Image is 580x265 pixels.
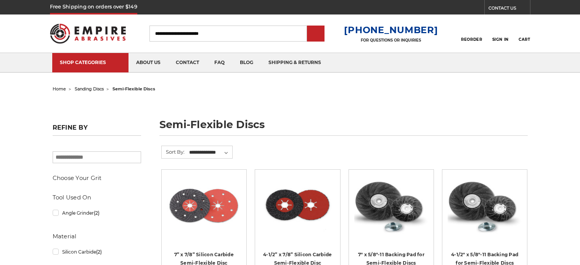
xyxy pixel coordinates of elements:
[492,37,509,42] span: Sign In
[50,19,126,48] img: Empire Abrasives
[461,25,482,42] a: Reorder
[60,59,121,65] div: SHOP CATEGORIES
[354,175,428,236] img: 7" x 5/8"-11 Backing Pad for Semi-Flexible Discs
[167,175,241,236] img: 7" x 7/8" Silicon Carbide Semi Flex Disc
[207,53,232,72] a: faq
[162,146,185,157] label: Sort By:
[519,37,530,42] span: Cart
[159,119,528,136] h1: semi-flexible discs
[308,26,323,42] input: Submit
[75,86,104,92] a: sanding discs
[344,24,438,35] a: [PHONE_NUMBER]
[112,86,155,92] span: semi-flexible discs
[488,4,530,14] a: CONTACT US
[129,53,168,72] a: about us
[344,38,438,43] p: FOR QUESTIONS OR INQUIRIES
[168,53,207,72] a: contact
[53,124,141,136] h5: Refine by
[260,175,334,236] img: 4.5" x 7/8" Silicon Carbide Semi Flex Disc
[232,53,261,72] a: blog
[53,245,141,259] a: Silicon Carbide(2)
[53,173,141,183] h5: Choose Your Grit
[53,86,66,92] a: home
[53,206,141,220] a: Angle Grinder(2)
[94,210,100,216] span: (2)
[96,249,102,255] span: (2)
[519,25,530,42] a: Cart
[461,37,482,42] span: Reorder
[261,53,329,72] a: shipping & returns
[53,193,141,202] h5: Tool Used On
[53,232,141,241] h5: Material
[448,175,522,236] img: 4-1/2" x 5/8"-11 Backing Pad for Semi-Flexible Discs
[188,147,232,158] select: Sort By:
